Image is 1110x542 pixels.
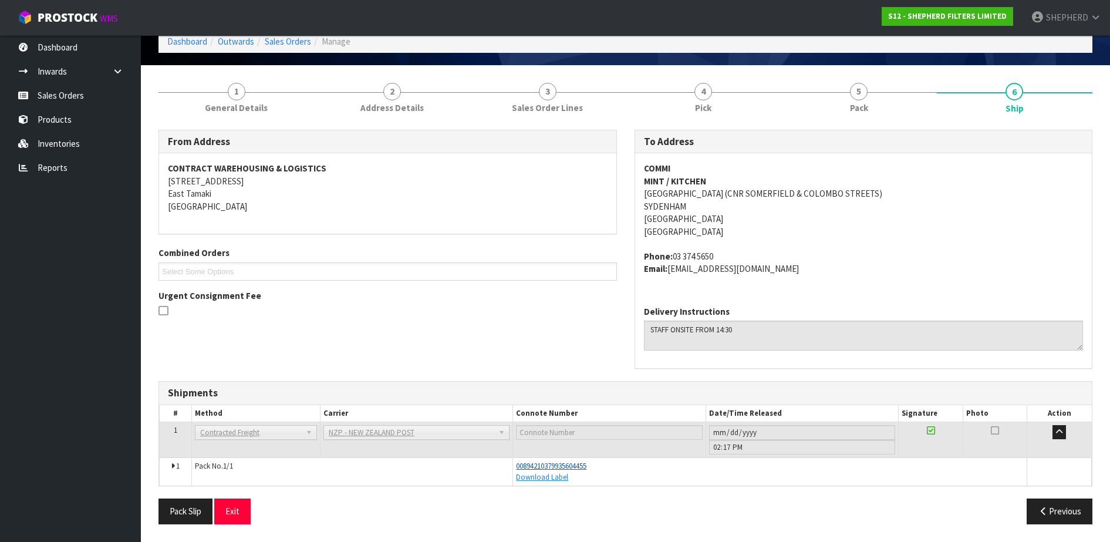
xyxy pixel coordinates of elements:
span: ProStock [38,10,97,25]
th: Method [191,405,320,422]
span: 3 [539,83,556,100]
label: Delivery Instructions [644,305,730,318]
span: Sales Order Lines [512,102,583,114]
span: Address Details [360,102,424,114]
span: Pick [695,102,711,114]
a: Outwards [218,36,254,47]
span: General Details [205,102,268,114]
a: Dashboard [167,36,207,47]
span: Ship [1006,102,1024,115]
h3: Shipments [168,388,1083,399]
strong: email [644,263,667,274]
span: 1 [174,425,177,435]
span: SHEPHERD [1046,12,1088,23]
span: Pack [850,102,868,114]
h3: From Address [168,136,608,147]
td: Pack No. [191,458,513,486]
img: cube-alt.png [18,10,32,25]
span: 2 [383,83,401,100]
span: Ship [158,121,1092,533]
span: Contracted Freight [200,426,301,440]
input: Connote Number [516,425,703,440]
address: 03 374 5650 [EMAIL_ADDRESS][DOMAIN_NAME] [644,250,1084,275]
address: [GEOGRAPHIC_DATA] (CNR SOMERFIELD & COLOMBO STREETS) SYDENHAM [GEOGRAPHIC_DATA] [GEOGRAPHIC_DATA] [644,162,1084,238]
a: Download Label [516,472,568,482]
strong: COMMI [644,163,670,174]
span: Manage [322,36,350,47]
strong: CONTRACT WAREHOUSING & LOGISTICS [168,163,326,174]
h3: To Address [644,136,1084,147]
span: 1 [228,83,245,100]
a: Sales Orders [265,36,311,47]
th: Photo [963,405,1027,422]
a: 00894210379935604455 [516,461,586,471]
th: Date/Time Released [706,405,899,422]
strong: MINT / KITCHEN [644,176,706,187]
small: WMS [100,13,118,24]
button: Previous [1027,499,1092,524]
label: Urgent Consignment Fee [158,289,261,302]
strong: S12 - SHEPHERD FILTERS LIMITED [888,11,1007,21]
span: 1/1 [223,461,233,471]
th: Action [1027,405,1092,422]
label: Combined Orders [158,247,230,259]
th: Connote Number [513,405,706,422]
span: 4 [694,83,712,100]
th: # [160,405,192,422]
button: Exit [214,499,251,524]
address: [STREET_ADDRESS] East Tamaki [GEOGRAPHIC_DATA] [168,162,608,213]
strong: phone [644,251,673,262]
th: Signature [899,405,963,422]
span: 1 [176,461,180,471]
button: Pack Slip [158,499,212,524]
th: Carrier [320,405,513,422]
span: NZP - NEW ZEALAND POST [329,426,494,440]
span: 6 [1006,83,1023,100]
span: 5 [850,83,868,100]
